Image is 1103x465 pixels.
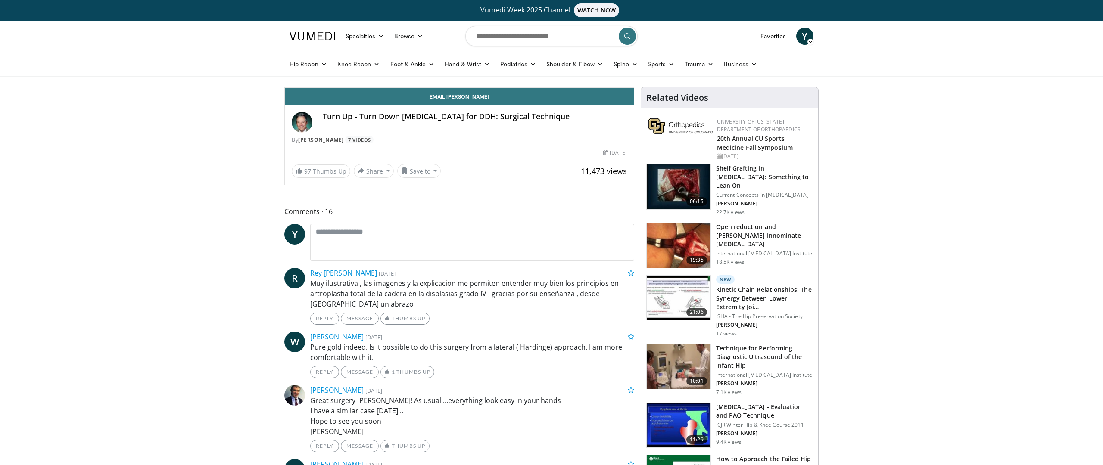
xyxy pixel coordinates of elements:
[574,3,620,17] span: WATCH NOW
[716,164,813,190] h3: Shelf Grafting in [MEDICAL_DATA]: Something to Lean On
[285,87,634,88] video-js: Video Player
[380,366,434,378] a: 1 Thumbs Up
[686,308,707,316] span: 21:06
[341,440,379,452] a: Message
[385,56,440,73] a: Foot & Ankle
[284,206,634,217] span: Comments 16
[647,403,710,448] img: 297930_0000_1.png.150x105_q85_crop-smart_upscale.jpg
[345,136,374,143] a: 7 Videos
[716,259,745,266] p: 18.5K views
[716,439,742,446] p: 9.4K views
[716,389,742,396] p: 7.1K views
[716,430,813,437] p: [PERSON_NAME]
[365,333,382,341] small: [DATE]
[686,256,707,264] span: 19:35
[716,285,813,311] h3: Kinetic Chain Relationships: The Synergy Between Lower Extremity Joi…
[465,26,638,46] input: Search topics, interventions
[380,313,429,325] a: Thumbs Up
[647,344,710,389] img: 7f522bcd-aa55-495e-9b3d-2415a6d43c18.150x105_q85_crop-smart_upscale.jpg
[310,366,339,378] a: Reply
[284,224,305,245] a: Y
[332,56,385,73] a: Knee Recon
[310,440,339,452] a: Reply
[310,342,634,363] p: Pure gold indeed. Is it possible to do this surgery from a lateral ( Hardinge) approach. I am mor...
[686,197,707,206] span: 06:15
[292,164,350,178] a: 97 Thumbs Up
[284,332,305,352] a: W
[716,372,813,378] p: International [MEDICAL_DATA] Institute
[647,223,710,268] img: UFuN5x2kP8YLDu1n4xMDoxOjA4MTsiGN.150x105_q85_crop-smart_upscale.jpg
[643,56,680,73] a: Sports
[679,56,719,73] a: Trauma
[291,3,812,17] a: Vumedi Week 2025 ChannelWATCH NOW
[439,56,495,73] a: Hand & Wrist
[541,56,608,73] a: Shoulder & Elbow
[716,322,813,329] p: [PERSON_NAME]
[648,118,713,134] img: 355603a8-37da-49b6-856f-e00d7e9307d3.png.150x105_q85_autocrop_double_scale_upscale_version-0.2.png
[310,395,634,437] p: Great surgery [PERSON_NAME]! As usual....everything look easy in your hands I have a similar case...
[716,200,813,207] p: [PERSON_NAME]
[717,118,801,133] a: University of [US_STATE] Department of Orthopaedics
[755,28,791,45] a: Favorites
[686,435,707,444] span: 11:29
[716,275,735,284] p: New
[647,164,710,209] img: 6a56c852-449d-4c3f-843a-e2e05107bc3e.150x105_q85_crop-smart_upscale.jpg
[716,422,813,428] p: ICJR Winter Hip & Knee Course 2011
[292,136,627,144] div: By
[717,152,811,160] div: [DATE]
[686,377,707,385] span: 10:01
[354,164,394,178] button: Share
[646,403,813,448] a: 11:29 [MEDICAL_DATA] - Evaluation and PAO Technique ICJR Winter Hip & Knee Course 2011 [PERSON_NA...
[310,332,364,341] a: [PERSON_NAME]
[647,276,710,320] img: 32a4bfa3-d390-487e-829c-9985ff2db92b.150x105_q85_crop-smart_upscale.jpg
[716,380,813,387] p: [PERSON_NAME]
[323,112,627,121] h4: Turn Up - Turn Down [MEDICAL_DATA] for DDH: Surgical Technique
[290,32,335,40] img: VuMedi Logo
[292,112,312,133] img: Avatar
[380,440,429,452] a: Thumbs Up
[716,330,737,337] p: 17 views
[716,250,813,257] p: International [MEDICAL_DATA] Institute
[284,56,332,73] a: Hip Recon
[310,268,377,278] a: Rey [PERSON_NAME]
[717,134,793,152] a: 20th Annual CU Sports Medicine Fall Symposium
[646,344,813,396] a: 10:01 Technique for Performing Diagnostic Ultrasound of the Infant Hip International [MEDICAL_DAT...
[603,149,626,157] div: [DATE]
[716,344,813,370] h3: Technique for Performing Diagnostic Ultrasound of the Infant Hip
[646,223,813,268] a: 19:35 Open reduction and [PERSON_NAME] innominate [MEDICAL_DATA] International [MEDICAL_DATA] Ins...
[304,167,311,175] span: 97
[392,369,395,375] span: 1
[284,385,305,406] img: Avatar
[608,56,642,73] a: Spine
[341,313,379,325] a: Message
[340,28,389,45] a: Specialties
[310,385,364,395] a: [PERSON_NAME]
[310,313,339,325] a: Reply
[646,275,813,337] a: 21:06 New Kinetic Chain Relationships: The Synergy Between Lower Extremity Joi… ISHA - The Hip Pr...
[298,136,344,143] a: [PERSON_NAME]
[646,93,708,103] h4: Related Videos
[285,88,634,105] a: Email [PERSON_NAME]
[389,28,429,45] a: Browse
[310,278,634,309] p: Muy ilustrativa , las imagenes y la explicacion me permiten entender muy bien los principios en a...
[719,56,763,73] a: Business
[379,270,396,277] small: [DATE]
[284,268,305,288] a: R
[581,166,627,176] span: 11,473 views
[716,192,813,198] p: Current Concepts in [MEDICAL_DATA]
[716,403,813,420] h3: [MEDICAL_DATA] - Evaluation and PAO Technique
[341,366,379,378] a: Message
[646,164,813,216] a: 06:15 Shelf Grafting in [MEDICAL_DATA]: Something to Lean On Current Concepts in [MEDICAL_DATA] [...
[716,209,745,216] p: 22.7K views
[397,164,441,178] button: Save to
[365,387,382,394] small: [DATE]
[716,223,813,248] h3: Open reduction and [PERSON_NAME] innominate [MEDICAL_DATA]
[716,313,813,320] p: ISHA - The Hip Preservation Society
[495,56,541,73] a: Pediatrics
[796,28,813,45] a: Y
